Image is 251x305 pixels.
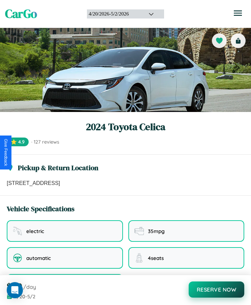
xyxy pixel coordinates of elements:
[7,120,244,134] h1: 2024 Toyota Celica
[134,226,144,236] img: fuel efficiency
[23,283,36,290] span: /day
[26,228,44,234] span: electric
[148,255,164,261] span: 4 seats
[148,228,165,234] span: 35 mpg
[7,179,244,187] p: [STREET_ADDRESS]
[7,138,29,146] span: ⭐ 4.9
[3,139,8,166] div: Give Feedback
[189,281,245,298] button: Reserve Now
[5,6,37,22] span: CarGo
[7,204,74,214] h3: Vehicle Specifications
[7,280,22,292] span: $ 170
[14,294,35,300] span: 4 / 20 - 5 / 2
[18,163,98,173] h3: Pickup & Return Location
[134,253,144,263] img: seating
[13,226,22,236] img: fuel type
[89,11,140,17] div: 4 / 20 / 2026 - 5 / 2 / 2026
[31,139,59,145] span: · 127 reviews
[7,282,23,298] div: Open Intercom Messenger
[26,255,51,261] span: automatic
